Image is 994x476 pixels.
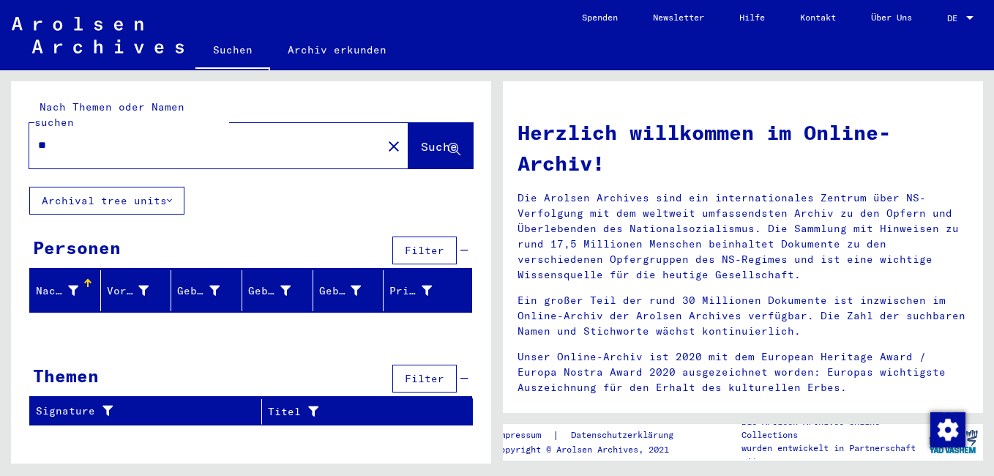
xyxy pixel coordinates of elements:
p: Unser Online-Archiv ist 2020 mit dem European Heritage Award / Europa Nostra Award 2020 ausgezeic... [517,349,968,395]
img: Arolsen_neg.svg [12,17,184,53]
div: Geburtsname [177,283,220,299]
div: Titel [268,404,436,420]
div: Geburt‏ [248,279,313,302]
div: Themen [33,362,99,389]
p: Die Arolsen Archives sind ein internationales Zentrum über NS-Verfolgung mit dem weltweit umfasse... [517,190,968,283]
button: Clear [379,131,408,160]
div: Geburtsdatum [319,279,384,302]
div: Geburt‏ [248,283,291,299]
div: Vorname [107,279,171,302]
span: DE [947,13,963,23]
div: Vorname [107,283,149,299]
p: Copyright © Arolsen Archives, 2021 [495,443,691,456]
button: Filter [392,365,457,393]
mat-header-cell: Nachname [30,270,101,311]
div: Titel [268,400,455,423]
div: Nachname [36,283,78,299]
mat-header-cell: Geburt‏ [242,270,313,311]
div: Geburtsdatum [319,283,362,299]
p: wurden entwickelt in Partnerschaft mit [741,442,923,468]
p: Die Arolsen Archives Online-Collections [741,415,923,442]
mat-icon: close [385,138,403,155]
button: Suche [408,123,473,168]
div: Prisoner # [389,279,454,302]
div: Nachname [36,279,100,302]
mat-label: Nach Themen oder Namen suchen [34,100,184,129]
mat-header-cell: Vorname [101,270,172,311]
img: yv_logo.png [926,423,981,460]
div: Personen [33,234,121,261]
a: Impressum [495,428,553,443]
mat-header-cell: Prisoner # [384,270,471,311]
div: Geburtsname [177,279,242,302]
div: | [495,428,691,443]
span: Filter [405,244,444,257]
img: Zustimmung ändern [930,412,965,447]
button: Archival tree units [29,187,184,215]
span: Filter [405,372,444,385]
button: Filter [392,237,457,264]
a: Suchen [195,32,270,70]
mat-header-cell: Geburtsdatum [313,270,384,311]
h1: Herzlich willkommen im Online-Archiv! [517,117,968,179]
p: Ein großer Teil der rund 30 Millionen Dokumente ist inzwischen im Online-Archiv der Arolsen Archi... [517,293,968,339]
a: Archiv erkunden [270,32,404,67]
div: Prisoner # [389,283,432,299]
mat-header-cell: Geburtsname [171,270,242,311]
a: Datenschutzerklärung [559,428,691,443]
div: Signature [36,404,243,419]
div: Signature [36,400,261,423]
span: Suche [421,139,457,154]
